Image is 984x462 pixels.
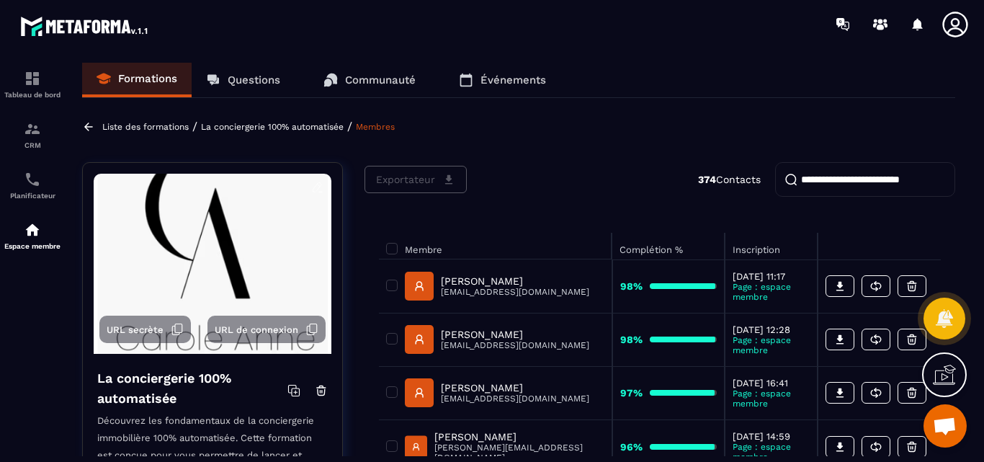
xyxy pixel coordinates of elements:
[356,122,395,132] a: Membres
[441,394,589,404] p: [EMAIL_ADDRESS][DOMAIN_NAME]
[441,382,589,394] p: [PERSON_NAME]
[192,63,295,97] a: Questions
[4,242,61,250] p: Espace membre
[107,324,164,335] span: URL secrète
[612,233,725,259] th: Complétion %
[97,368,287,409] h4: La conciergerie 100% automatisée
[4,141,61,149] p: CRM
[20,13,150,39] img: logo
[620,334,643,345] strong: 98%
[4,160,61,210] a: schedulerschedulerPlanificateur
[441,287,589,297] p: [EMAIL_ADDRESS][DOMAIN_NAME]
[620,441,643,453] strong: 96%
[215,324,298,335] span: URL de connexion
[99,316,191,343] button: URL secrète
[201,122,344,132] a: La conciergerie 100% automatisée
[207,316,326,343] button: URL de connexion
[441,340,589,350] p: [EMAIL_ADDRESS][DOMAIN_NAME]
[620,280,643,292] strong: 98%
[345,74,416,86] p: Communauté
[228,74,280,86] p: Questions
[441,329,589,340] p: [PERSON_NAME]
[82,63,192,97] a: Formations
[725,233,818,259] th: Inscription
[480,74,546,86] p: Événements
[4,192,61,200] p: Planificateur
[733,378,810,388] p: [DATE] 16:41
[923,404,967,448] div: Ouvrir le chat
[4,91,61,99] p: Tableau de bord
[434,431,604,443] p: [PERSON_NAME]
[24,221,41,239] img: automations
[733,442,810,462] p: Page : espace membre
[4,210,61,261] a: automationsautomationsEspace membre
[698,174,716,185] strong: 374
[4,59,61,110] a: formationformationTableau de bord
[24,120,41,138] img: formation
[24,70,41,87] img: formation
[733,271,810,282] p: [DATE] 11:17
[620,387,643,399] strong: 97%
[733,282,810,302] p: Page : espace membre
[733,335,810,355] p: Page : espace membre
[405,378,589,407] a: [PERSON_NAME][EMAIL_ADDRESS][DOMAIN_NAME]
[733,324,810,335] p: [DATE] 12:28
[405,272,589,301] a: [PERSON_NAME][EMAIL_ADDRESS][DOMAIN_NAME]
[24,171,41,188] img: scheduler
[118,72,177,85] p: Formations
[733,388,810,409] p: Page : espace membre
[347,120,352,133] span: /
[733,431,810,442] p: [DATE] 14:59
[441,275,589,287] p: [PERSON_NAME]
[405,325,589,354] a: [PERSON_NAME][EMAIL_ADDRESS][DOMAIN_NAME]
[4,110,61,160] a: formationformationCRM
[102,122,189,132] a: Liste des formations
[192,120,197,133] span: /
[698,174,761,185] p: Contacts
[444,63,560,97] a: Événements
[379,233,612,259] th: Membre
[94,174,331,354] img: background
[309,63,430,97] a: Communauté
